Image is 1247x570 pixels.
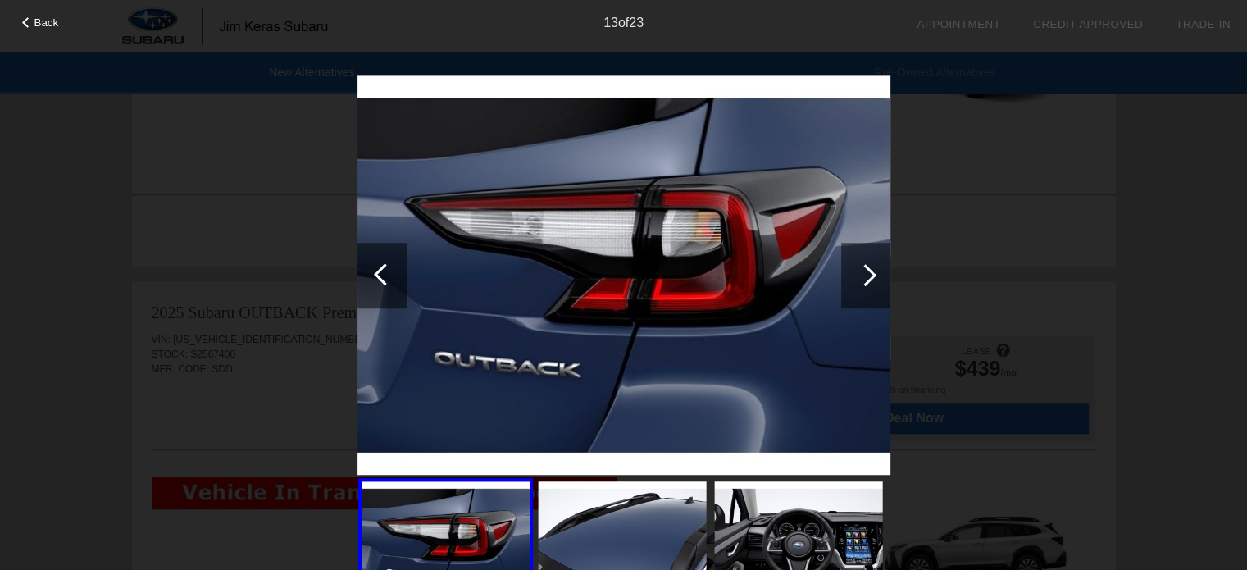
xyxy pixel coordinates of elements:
[1176,18,1231,30] a: Trade-In
[917,18,1000,30] a: Appointment
[34,16,59,29] span: Back
[1033,18,1143,30] a: Credit Approved
[603,16,618,30] span: 13
[357,75,890,476] img: 13.jpg
[629,16,644,30] span: 23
